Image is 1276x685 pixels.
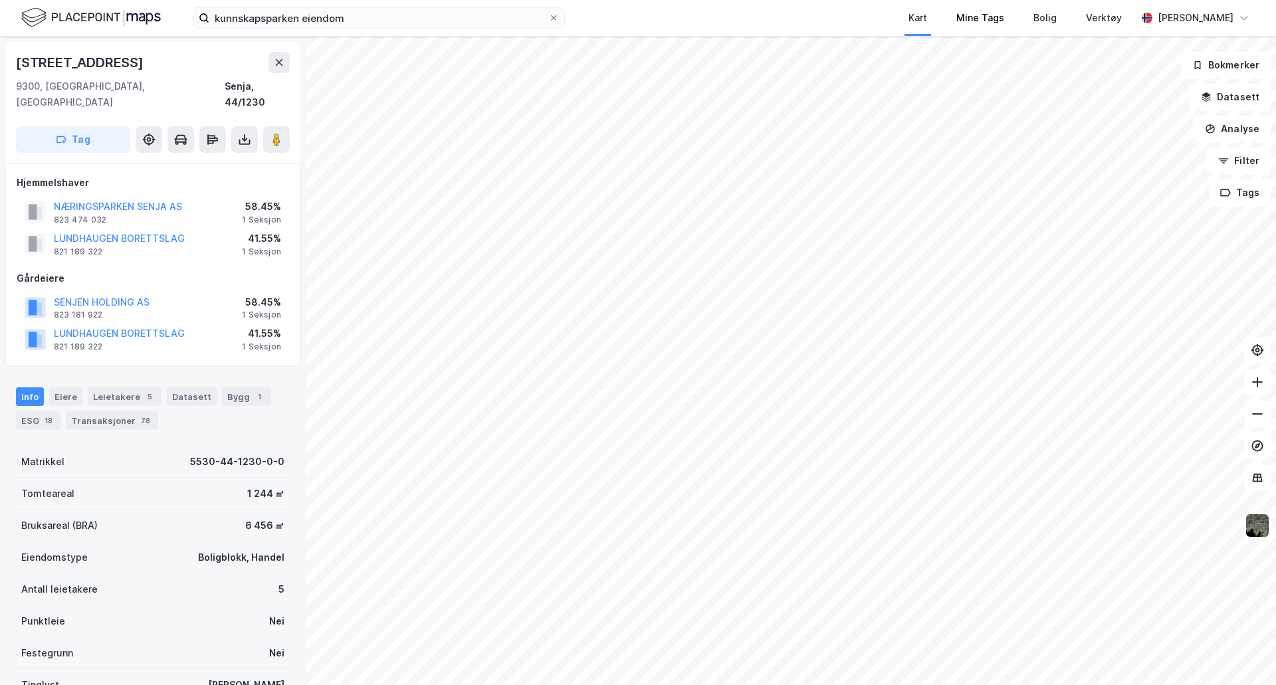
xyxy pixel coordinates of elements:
[242,326,281,342] div: 41.55%
[242,342,281,352] div: 1 Seksjon
[21,549,88,565] div: Eiendomstype
[1086,10,1122,26] div: Verktøy
[21,613,65,629] div: Punktleie
[209,8,548,28] input: Søk på adresse, matrikkel, gårdeiere, leietakere eller personer
[21,6,161,29] img: logo.f888ab2527a4732fd821a326f86c7f29.svg
[16,411,60,430] div: ESG
[54,215,106,225] div: 823 474 032
[269,613,284,629] div: Nei
[245,518,284,534] div: 6 456 ㎡
[1194,116,1271,142] button: Analyse
[908,10,927,26] div: Kart
[1210,621,1276,685] div: Kontrollprogram for chat
[42,414,55,427] div: 18
[16,52,146,73] div: [STREET_ADDRESS]
[1210,621,1276,685] iframe: Chat Widget
[66,411,158,430] div: Transaksjoner
[190,454,284,470] div: 5530-44-1230-0-0
[21,486,74,502] div: Tomteareal
[225,78,290,110] div: Senja, 44/1230
[242,215,281,225] div: 1 Seksjon
[1158,10,1233,26] div: [PERSON_NAME]
[242,246,281,257] div: 1 Seksjon
[242,294,281,310] div: 58.45%
[138,414,153,427] div: 78
[21,518,98,534] div: Bruksareal (BRA)
[54,342,102,352] div: 821 189 322
[21,454,64,470] div: Matrikkel
[1209,179,1271,206] button: Tags
[1207,147,1271,174] button: Filter
[21,581,98,597] div: Antall leietakere
[54,246,102,257] div: 821 189 322
[16,78,225,110] div: 9300, [GEOGRAPHIC_DATA], [GEOGRAPHIC_DATA]
[222,387,271,406] div: Bygg
[269,645,284,661] div: Nei
[956,10,1004,26] div: Mine Tags
[16,387,44,406] div: Info
[143,390,156,403] div: 5
[1181,52,1271,78] button: Bokmerker
[1033,10,1057,26] div: Bolig
[17,175,289,191] div: Hjemmelshaver
[16,126,130,153] button: Tag
[88,387,161,406] div: Leietakere
[21,645,73,661] div: Festegrunn
[242,310,281,320] div: 1 Seksjon
[49,387,82,406] div: Eiere
[198,549,284,565] div: Boligblokk, Handel
[167,387,217,406] div: Datasett
[242,231,281,246] div: 41.55%
[54,310,102,320] div: 823 181 922
[1190,84,1271,110] button: Datasett
[1245,513,1270,538] img: 9k=
[247,486,284,502] div: 1 244 ㎡
[253,390,266,403] div: 1
[278,581,284,597] div: 5
[242,199,281,215] div: 58.45%
[17,270,289,286] div: Gårdeiere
